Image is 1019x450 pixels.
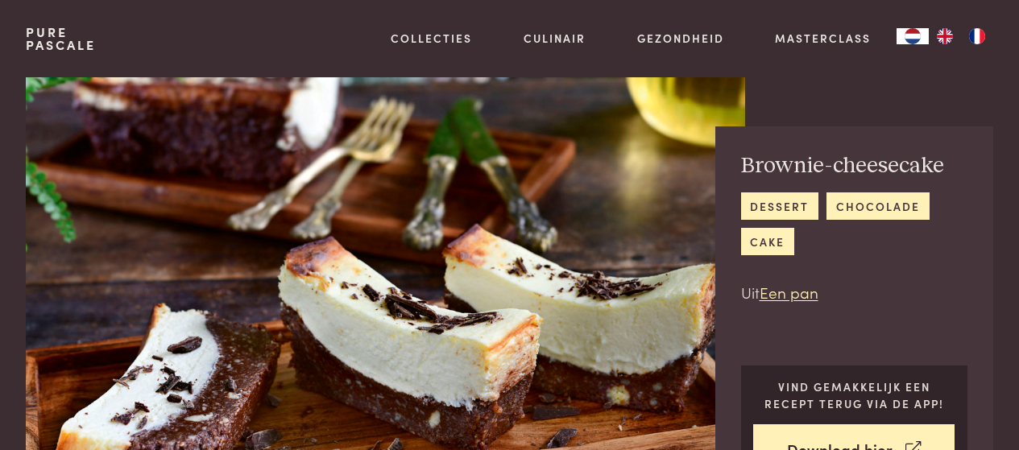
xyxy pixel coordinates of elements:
a: Culinair [524,30,586,47]
a: EN [929,28,961,44]
div: Language [897,28,929,44]
aside: Language selected: Nederlands [897,28,993,44]
a: FR [961,28,993,44]
a: Gezondheid [637,30,724,47]
a: NL [897,28,929,44]
ul: Language list [929,28,993,44]
p: Uit [741,281,968,304]
a: dessert [741,192,818,219]
a: Masterclass [775,30,871,47]
a: cake [741,228,794,254]
a: PurePascale [26,26,96,52]
h2: Brownie-cheesecake [741,152,968,180]
a: Collecties [391,30,472,47]
a: Een pan [760,281,818,303]
p: Vind gemakkelijk een recept terug via de app! [753,378,955,411]
a: chocolade [826,192,929,219]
